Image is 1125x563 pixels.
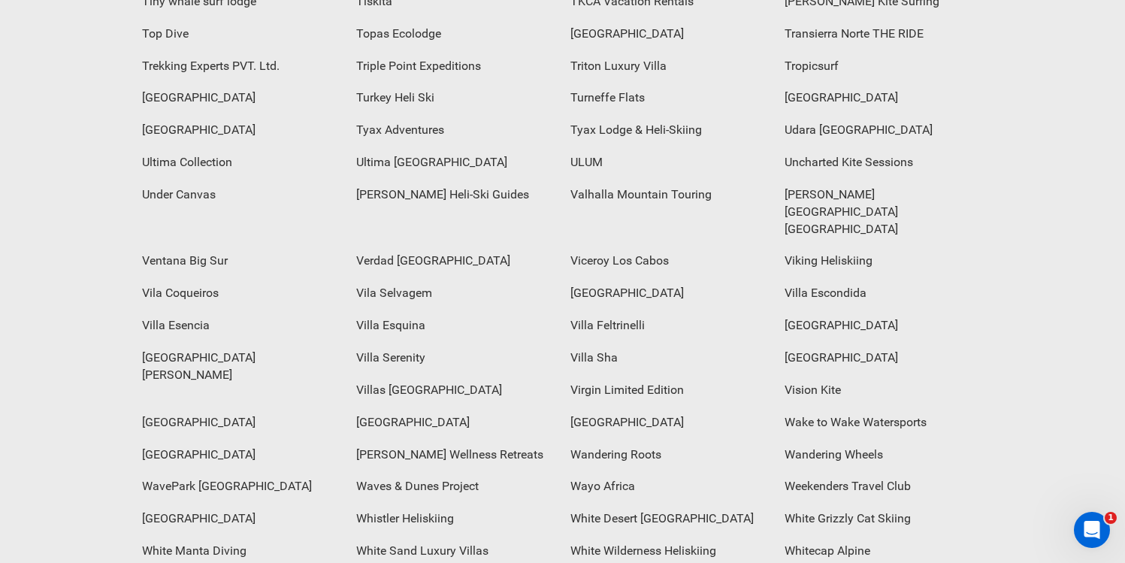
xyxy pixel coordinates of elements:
div: Wandering Wheels [777,439,991,471]
div: Verdad [GEOGRAPHIC_DATA] [349,245,563,277]
div: WavePark [GEOGRAPHIC_DATA] [135,471,349,503]
div: Villa Sha [563,342,777,374]
div: Vision Kite [777,374,991,407]
div: Tyax Adventures [349,114,563,147]
div: Vila Selvagem [349,277,563,310]
div: Villa Serenity [349,342,563,374]
div: [GEOGRAPHIC_DATA] [135,503,349,535]
div: [GEOGRAPHIC_DATA] [563,277,777,310]
div: Vila Coqueiros [135,277,349,310]
div: ULUM [563,147,777,179]
div: [GEOGRAPHIC_DATA] [135,114,349,147]
div: Ventana Big Sur [135,245,349,277]
div: [GEOGRAPHIC_DATA] [777,310,991,342]
span: 1 [1105,512,1117,524]
div: Villa Esencia [135,310,349,342]
div: Wake to Wake Watersports [777,407,991,439]
div: Topas Ecolodge [349,18,563,50]
div: Transierra Norte THE RIDE [777,18,991,50]
div: [GEOGRAPHIC_DATA] [777,342,991,374]
div: Ultima [GEOGRAPHIC_DATA] [349,147,563,179]
div: Viking Heliskiing [777,245,991,277]
div: Whistler Heliskiing [349,503,563,535]
div: [PERSON_NAME] Wellness Retreats [349,439,563,471]
div: Valhalla Mountain Touring [563,179,777,211]
div: Under Canvas [135,179,349,211]
div: Villa Feltrinelli [563,310,777,342]
div: [GEOGRAPHIC_DATA][PERSON_NAME] [135,342,349,392]
div: White Desert [GEOGRAPHIC_DATA] [563,503,777,535]
div: Uncharted Kite Sessions [777,147,991,179]
div: Villa Esquina [349,310,563,342]
div: [GEOGRAPHIC_DATA] [135,82,349,114]
div: [PERSON_NAME][GEOGRAPHIC_DATA] [GEOGRAPHIC_DATA] [777,179,991,246]
div: [GEOGRAPHIC_DATA] [135,439,349,471]
div: Villas [GEOGRAPHIC_DATA] [349,374,563,407]
div: Waves & Dunes Project [349,471,563,503]
div: Tropicsurf [777,50,991,83]
div: Tyax Lodge & Heli-Skiing [563,114,777,147]
div: [GEOGRAPHIC_DATA] [777,82,991,114]
div: Trekking Experts PVT. Ltd. [135,50,349,83]
div: Turkey Heli Ski [349,82,563,114]
div: White Grizzly Cat Skiing [777,503,991,535]
div: Weekenders Travel Club [777,471,991,503]
div: Triton Luxury Villa [563,50,777,83]
div: Turneffe Flats [563,82,777,114]
div: Top Dive [135,18,349,50]
div: [GEOGRAPHIC_DATA] [349,407,563,439]
div: Udara [GEOGRAPHIC_DATA] [777,114,991,147]
iframe: Intercom live chat [1074,512,1110,548]
div: [GEOGRAPHIC_DATA] [563,407,777,439]
div: Villa Escondida [777,277,991,310]
div: Triple Point Expeditions [349,50,563,83]
div: Wandering Roots [563,439,777,471]
div: Wayo Africa [563,471,777,503]
div: Virgin Limited Edition [563,374,777,407]
div: Viceroy Los Cabos [563,245,777,277]
div: Ultima Collection [135,147,349,179]
div: [PERSON_NAME] Heli-Ski Guides [349,179,563,211]
div: [GEOGRAPHIC_DATA] [563,18,777,50]
div: [GEOGRAPHIC_DATA] [135,407,349,439]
